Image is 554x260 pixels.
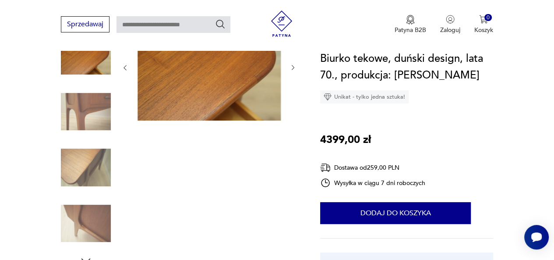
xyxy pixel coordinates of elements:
img: Ikona dostawy [320,162,331,173]
div: Wysyłka w ciągu 7 dni roboczych [320,178,425,188]
p: Zaloguj [440,26,460,34]
div: Unikat - tylko jedna sztuka! [320,90,409,103]
img: Zdjęcie produktu Biurko tekowe, duński design, lata 70., produkcja: Dania [61,142,111,192]
h1: Biurko tekowe, duński design, lata 70., produkcja: [PERSON_NAME] [320,50,493,84]
button: Patyna B2B [395,15,426,34]
p: Patyna B2B [395,26,426,34]
img: Zdjęcie produktu Biurko tekowe, duński design, lata 70., produkcja: Dania [61,199,111,249]
img: Zdjęcie produktu Biurko tekowe, duński design, lata 70., produkcja: Dania [138,13,281,121]
button: Sprzedawaj [61,16,109,32]
a: Sprzedawaj [61,22,109,28]
div: 0 [484,14,492,21]
img: Ikonka użytkownika [446,15,455,24]
img: Patyna - sklep z meblami i dekoracjami vintage [268,11,295,37]
button: Szukaj [215,19,226,29]
button: 0Koszyk [474,15,493,34]
img: Ikona koszyka [479,15,488,24]
a: Ikona medaluPatyna B2B [395,15,426,34]
iframe: Smartsupp widget button [524,225,549,249]
img: Zdjęcie produktu Biurko tekowe, duński design, lata 70., produkcja: Dania [61,87,111,137]
button: Zaloguj [440,15,460,34]
img: Ikona medalu [406,15,415,25]
p: 4399,00 zł [320,132,371,148]
div: Dostawa od 259,00 PLN [320,162,425,173]
img: Zdjęcie produktu Biurko tekowe, duński design, lata 70., produkcja: Dania [61,31,111,81]
p: Koszyk [474,26,493,34]
button: Dodaj do koszyka [320,202,471,224]
img: Ikona diamentu [324,93,332,101]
